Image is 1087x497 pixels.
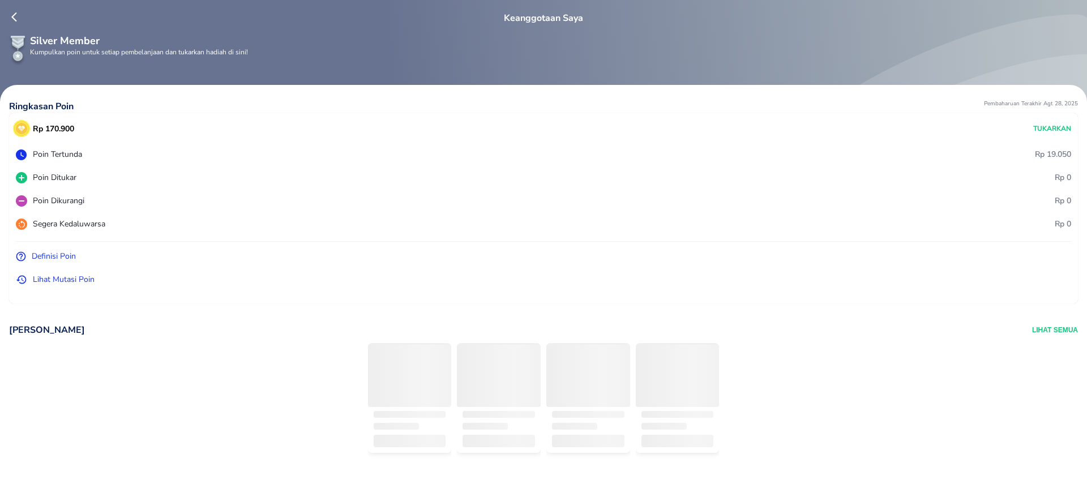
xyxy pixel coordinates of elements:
p: [PERSON_NAME] [9,324,85,336]
span: ‌ [552,435,624,447]
span: ‌ [463,423,508,430]
p: Segera Kedaluwarsa [33,218,105,230]
span: ‌ [374,435,446,447]
p: Rp 19.050 [1035,148,1071,160]
p: Rp 0 [1055,218,1071,230]
p: Kumpulkan poin untuk setiap pembelanjaan dan tukarkan hadiah di sini! [30,49,1079,55]
p: Silver Member [30,33,1079,49]
span: ‌ [546,345,630,407]
span: ‌ [374,423,419,430]
span: ‌ [552,411,624,418]
span: ‌ [641,435,714,447]
span: ‌ [368,345,452,407]
p: Poin Tertunda [33,148,82,160]
p: Lihat Mutasi Poin [33,273,95,285]
span: ‌ [636,345,720,407]
span: ‌ [374,411,446,418]
p: Rp 170.900 [33,123,74,135]
p: Definisi Poin [32,250,76,262]
p: Keanggotaan Saya [504,11,583,25]
span: ‌ [457,345,541,407]
p: Tukarkan [1033,123,1071,134]
p: Rp 0 [1055,172,1071,183]
p: Pembaharuan Terakhir Agt 28, 2025 [984,100,1078,113]
p: Poin Ditukar [33,172,76,183]
span: ‌ [463,411,535,418]
p: Poin Dikurangi [33,195,84,207]
span: ‌ [641,423,687,430]
span: ‌ [641,411,714,418]
button: Lihat Semua [1032,324,1078,336]
span: ‌ [463,435,535,447]
span: ‌ [552,423,597,430]
p: Rp 0 [1055,195,1071,207]
p: Ringkasan Poin [9,100,74,113]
